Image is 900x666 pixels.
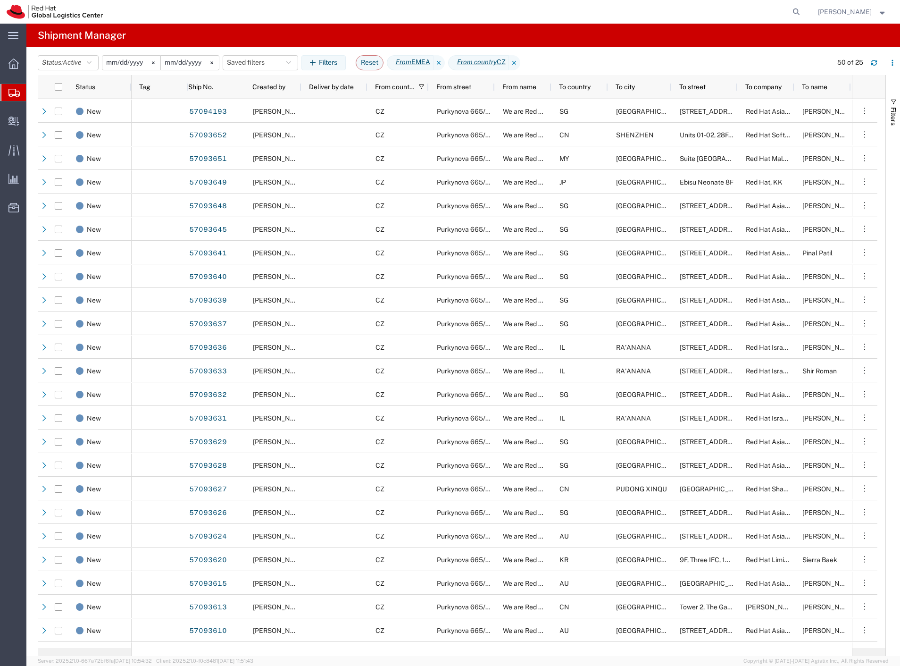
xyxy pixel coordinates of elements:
span: IL [559,344,565,351]
a: 57093633 [189,364,227,379]
span: KUALA LUMPUR [616,155,683,162]
span: SHENZHEN [616,131,654,139]
h4: Shipment Manager [38,24,126,47]
span: CZ [375,414,384,422]
span: CZ [375,532,384,540]
span: Ebisu Neonate 8F [680,178,733,186]
span: CZ [375,249,384,257]
span: New [87,383,101,406]
span: Filip Lizuch [253,202,307,210]
span: CZ [375,627,384,634]
span: 88 Market Street, Level 45 [680,273,742,280]
span: To country [559,83,591,91]
span: Filip Lizuch [253,367,307,375]
span: We are Red Hat / We Are Red Hat Shirts [503,344,621,351]
span: Kian Tse Yau Ling [746,603,855,611]
span: Deliver by date [309,83,354,91]
span: Filip Lizuch [253,485,307,493]
i: From [396,57,411,67]
span: SINGAPORE [616,226,683,233]
span: Server: 2025.21.0-667a72bf6fa [38,658,152,664]
span: We are Red Hat / We Are Red Hat Shirts [503,414,621,422]
span: PUDONG XINQU [616,485,667,493]
a: 57093628 [189,458,227,473]
span: Created by [252,83,285,91]
span: Filip Lizuch [253,627,307,634]
span: CANBERRA [616,580,683,587]
span: To name [802,83,827,91]
span: New [87,548,101,572]
span: We are Red Hat / We Are Red Hat Shirts [503,627,621,634]
span: CZ [375,108,384,115]
span: Purkynova 665/115 [437,438,495,446]
span: SG [559,249,568,257]
span: 88 Market Street, Level 45 [680,249,742,257]
span: New [87,123,101,147]
span: Purkynova 665/115 [437,178,495,186]
a: 57093627 [189,482,227,497]
span: 8 Ha'Pnina Street [680,344,742,351]
span: New [87,312,101,336]
div: 50 of 25 [837,58,863,67]
span: Red Hat Asia-Pacific Pty Ltd. [746,532,832,540]
span: CN [559,131,569,139]
span: Shir Roman [802,367,837,375]
span: 88 Market Street, Level 45 [680,320,742,328]
span: Red Hat Shanghai Branch [746,485,824,493]
span: Purkynova 665/115 [437,462,495,469]
a: 57093648 [189,199,227,214]
span: Filip Lizuch [253,556,307,564]
span: Red Hat Malaysia Sdn Bhd [746,155,825,162]
span: Purkynova 665/115 [437,556,495,564]
span: CZ [375,273,384,280]
span: SG [559,391,568,398]
span: Marjet Andriesse [802,273,856,280]
span: Diyana Kamal (WARH week) [802,108,899,115]
span: CZ [375,155,384,162]
span: Red Hat Asia Pacific Pte Ltd [746,462,830,469]
span: Red Hat Asia-Pacific Pty Ltd. [746,627,832,634]
button: [PERSON_NAME] [817,6,887,17]
span: Prem Pavan [802,226,856,233]
span: We are Red Hat / We Are Red Hat Shirts [503,296,621,304]
span: From country CZ [448,55,509,70]
span: Red Hat Asia Pacific Pte Ltd [746,391,830,398]
span: Abby Lai [802,131,856,139]
span: New [87,288,101,312]
span: We are Red Hat Week / Anthem T-shirts [503,108,621,115]
button: Reset [356,55,383,70]
i: From country [457,57,497,67]
span: CZ [375,226,384,233]
span: CZ [375,296,384,304]
span: Enzo Compagnoni [802,532,856,540]
span: Red Hat Asia Pacific Pte Ltd [746,226,830,233]
span: Red Hat, KK [746,178,783,186]
span: New [87,100,101,123]
span: 88 Market Street, Level 45 [680,509,742,516]
span: Demi Ruberto [802,627,856,634]
span: We are Red Hat / We Are Red Hat Shirts [503,462,621,469]
span: SINGAPORE [616,108,683,115]
span: 88 Market Street, Level 45 [680,462,742,469]
a: 57093631 [189,411,227,426]
span: Red Hat Asia Pacific Pte Ltd [746,249,830,257]
span: 120 Collins Street [680,532,796,540]
a: 57093639 [189,293,227,308]
span: [DATE] 11:51:43 [218,658,253,664]
span: To city [616,83,635,91]
span: 88 Market Street, Level 45 [680,438,742,446]
span: CZ [375,320,384,328]
a: 57093610 [189,624,227,639]
span: CZ [375,509,384,516]
span: We are Red Hat / We Are Red Hat Shirts [503,273,621,280]
span: RA'ANANA [616,414,651,422]
span: SG [559,202,568,210]
span: We are Red Hat / We Are Red Hat Shirts [503,202,621,210]
span: We are Red Hat / We Are Red Hat Shirts [503,320,621,328]
span: Purkynova 665/115 [437,367,495,375]
span: Purkynova 665/115 [437,344,495,351]
a: 57093626 [189,506,227,521]
a: 57093645 [189,222,227,237]
span: New [87,619,101,642]
span: We are Red Hat / We Are Red Hat Shirts [503,155,621,162]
